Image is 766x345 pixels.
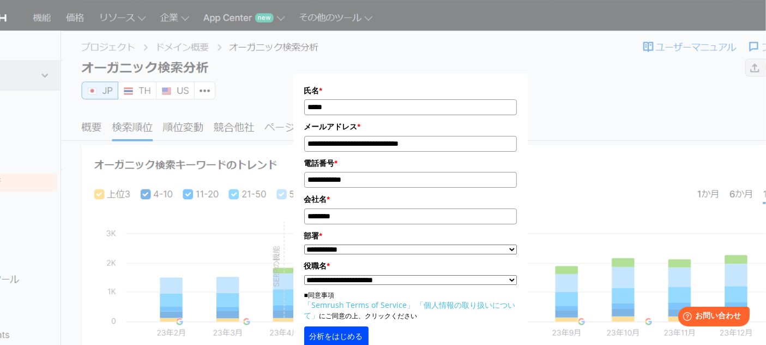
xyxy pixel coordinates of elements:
a: 「Semrush Terms of Service」 [304,300,415,310]
label: 役職名 [304,260,517,272]
a: 「個人情報の取り扱いについて」 [304,300,516,320]
label: 電話番号 [304,157,517,169]
iframe: Help widget launcher [669,302,754,333]
label: 氏名 [304,85,517,97]
label: 部署 [304,230,517,242]
label: メールアドレス [304,121,517,133]
p: ■同意事項 にご同意の上、クリックください [304,290,517,321]
label: 会社名 [304,193,517,205]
